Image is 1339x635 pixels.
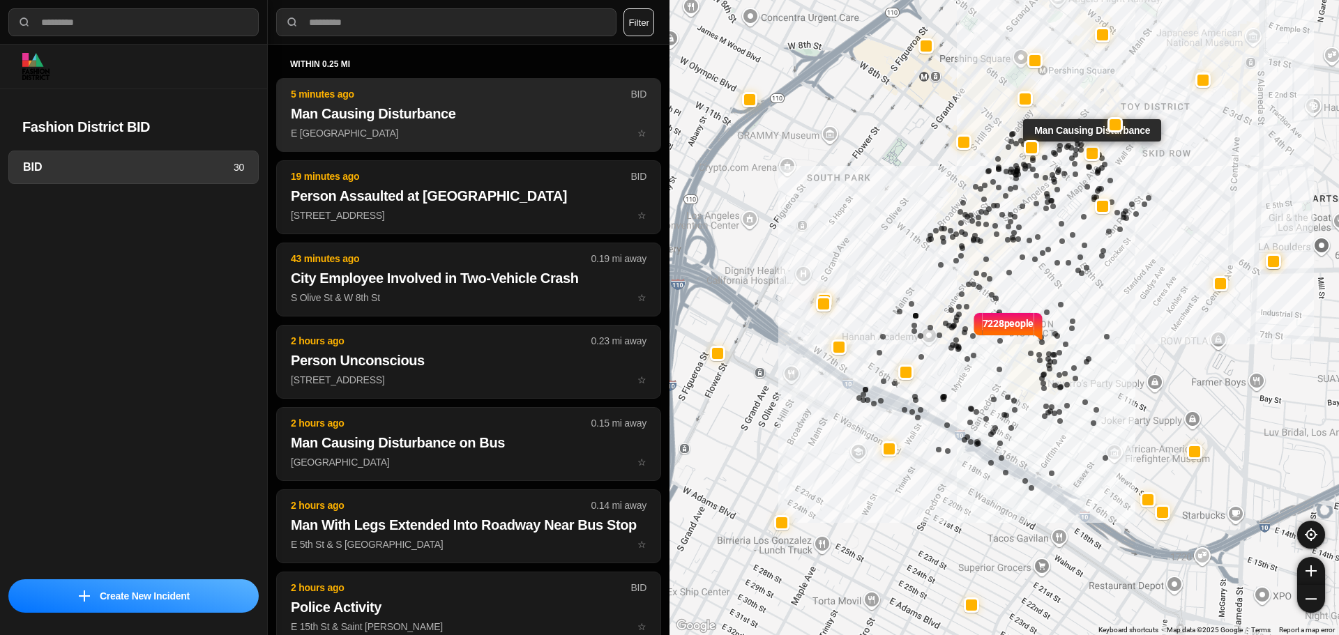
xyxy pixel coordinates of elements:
button: 2 hours ago0.23 mi awayPerson Unconscious[STREET_ADDRESS]star [276,325,661,399]
p: 2 hours ago [291,581,630,595]
h2: Man With Legs Extended Into Roadway Near Bus Stop [291,515,646,535]
img: notch [1034,311,1044,342]
img: search [285,15,299,29]
h2: Fashion District BID [22,117,245,137]
img: icon [79,590,90,602]
p: E [GEOGRAPHIC_DATA] [291,126,646,140]
h2: Man Causing Disturbance on Bus [291,433,646,452]
button: 19 minutes agoBIDPerson Assaulted at [GEOGRAPHIC_DATA][STREET_ADDRESS]star [276,160,661,234]
a: 2 hours ago0.14 mi awayMan With Legs Extended Into Roadway Near Bus StopE 5th St & S [GEOGRAPHIC_... [276,538,661,550]
a: 2 hours ago0.23 mi awayPerson Unconscious[STREET_ADDRESS]star [276,374,661,385]
img: zoom-out [1306,593,1317,604]
button: recenter [1297,521,1325,549]
a: Open this area in Google Maps (opens a new window) [673,617,719,635]
img: notch [972,311,983,342]
button: 2 hours ago0.15 mi awayMan Causing Disturbance on Bus[GEOGRAPHIC_DATA]star [276,407,661,481]
p: 30 [234,160,244,174]
span: star [637,539,646,550]
span: star [637,128,646,139]
div: Man Causing Disturbance [1023,118,1161,141]
a: Terms (opens in new tab) [1251,626,1271,634]
img: recenter [1305,528,1317,541]
p: [STREET_ADDRESS] [291,208,646,222]
span: star [637,457,646,468]
button: 2 hours ago0.14 mi awayMan With Legs Extended Into Roadway Near Bus StopE 5th St & S [GEOGRAPHIC_... [276,489,661,563]
a: 19 minutes agoBIDPerson Assaulted at [GEOGRAPHIC_DATA][STREET_ADDRESS]star [276,209,661,221]
p: 5 minutes ago [291,87,630,101]
a: Report a map error [1279,626,1335,634]
p: E 15th St & Saint [PERSON_NAME] [291,620,646,634]
p: 2 hours ago [291,498,591,512]
button: Man Causing Disturbance [1084,145,1100,160]
button: Filter [623,8,654,36]
img: search [17,15,31,29]
button: zoom-in [1297,557,1325,585]
p: BID [630,581,646,595]
p: 19 minutes ago [291,169,630,183]
p: 0.19 mi away [591,252,646,266]
p: 0.14 mi away [591,498,646,512]
p: BID [630,87,646,101]
img: logo [22,53,50,80]
img: Google [673,617,719,635]
button: iconCreate New Incident [8,579,259,613]
button: Keyboard shortcuts [1098,625,1158,635]
h2: Person Assaulted at [GEOGRAPHIC_DATA] [291,186,646,206]
p: E 5th St & S [GEOGRAPHIC_DATA] [291,537,646,551]
a: 2 hours ago0.15 mi awayMan Causing Disturbance on Bus[GEOGRAPHIC_DATA]star [276,456,661,468]
p: BID [630,169,646,183]
p: Create New Incident [100,589,190,603]
p: 0.15 mi away [591,416,646,430]
h3: BID [23,159,234,176]
img: zoom-in [1306,565,1317,576]
p: 2 hours ago [291,416,591,430]
button: 43 minutes ago0.19 mi awayCity Employee Involved in Two-Vehicle CrashS Olive St & W 8th Ststar [276,243,661,316]
span: star [637,621,646,632]
h2: Person Unconscious [291,351,646,370]
button: 5 minutes agoBIDMan Causing DisturbanceE [GEOGRAPHIC_DATA]star [276,78,661,152]
a: 5 minutes agoBIDMan Causing DisturbanceE [GEOGRAPHIC_DATA]star [276,127,661,139]
a: 2 hours agoBIDPolice ActivityE 15th St & Saint [PERSON_NAME]star [276,620,661,632]
p: [STREET_ADDRESS] [291,373,646,387]
p: 2 hours ago [291,334,591,348]
h2: Police Activity [291,597,646,617]
button: zoom-out [1297,585,1325,613]
p: [GEOGRAPHIC_DATA] [291,455,646,469]
h5: within 0.25 mi [290,59,647,70]
span: Map data ©2025 Google [1167,626,1243,634]
h2: City Employee Involved in Two-Vehicle Crash [291,268,646,288]
p: S Olive St & W 8th St [291,291,646,305]
p: 7228 people [983,316,1034,347]
a: 43 minutes ago0.19 mi awayCity Employee Involved in Two-Vehicle CrashS Olive St & W 8th Ststar [276,291,661,303]
a: BID30 [8,151,259,184]
span: star [637,374,646,385]
span: star [637,210,646,221]
p: 0.23 mi away [591,334,646,348]
span: star [637,292,646,303]
p: 43 minutes ago [291,252,591,266]
h2: Man Causing Disturbance [291,104,646,123]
